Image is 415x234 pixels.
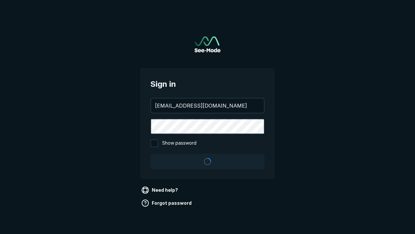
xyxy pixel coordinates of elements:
a: Need help? [140,185,181,195]
input: your@email.com [151,98,264,113]
span: Sign in [150,78,265,90]
a: Forgot password [140,198,194,208]
span: Show password [162,139,196,147]
a: Go to sign in [195,36,220,52]
img: See-Mode Logo [195,36,220,52]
